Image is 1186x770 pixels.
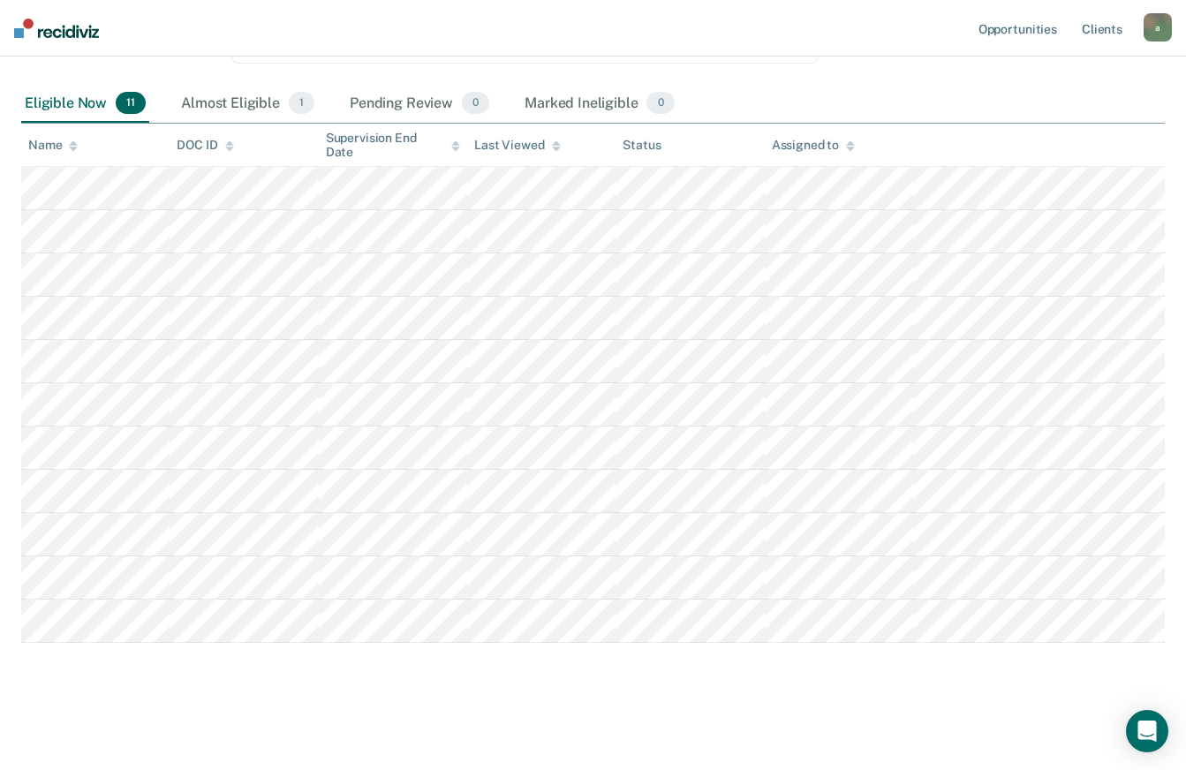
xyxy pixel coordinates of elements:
[116,92,146,115] span: 11
[646,92,674,115] span: 0
[521,85,678,124] div: Marked Ineligible0
[772,138,855,153] div: Assigned to
[14,19,99,38] img: Recidiviz
[346,85,493,124] div: Pending Review0
[326,131,460,161] div: Supervision End Date
[28,138,78,153] div: Name
[1126,710,1168,752] div: Open Intercom Messenger
[462,92,489,115] span: 0
[623,138,661,153] div: Status
[289,92,314,115] span: 1
[21,85,149,124] div: Eligible Now11
[1144,13,1172,42] button: a
[474,138,560,153] div: Last Viewed
[177,138,233,153] div: DOC ID
[178,85,318,124] div: Almost Eligible1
